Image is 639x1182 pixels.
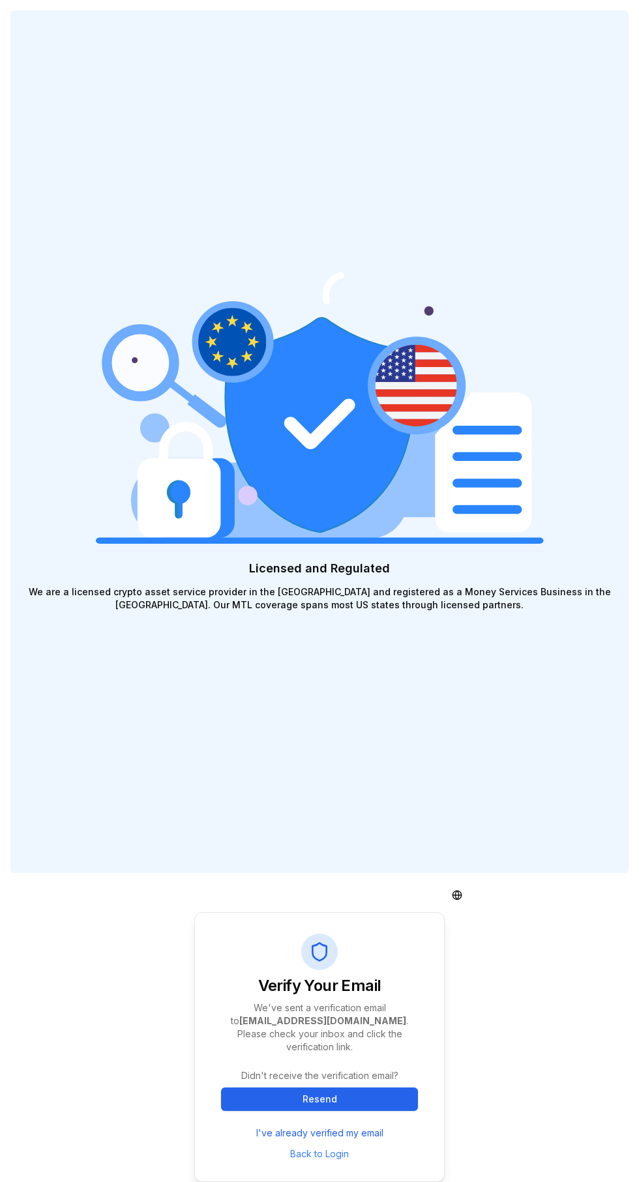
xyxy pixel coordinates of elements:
h1: Verify Your Email [258,975,381,996]
p: We've sent a verification email to . Please check your inbox and click the verification link. [221,1001,418,1054]
a: Back to Login [290,1148,349,1159]
p: Didn't receive the verification email? [221,1069,418,1082]
p: Licensed and Regulated [21,559,618,578]
a: I've already verified my email [256,1127,383,1140]
button: Resend [221,1087,418,1111]
p: We are a licensed crypto asset service provider in the [GEOGRAPHIC_DATA] and registered as a Mone... [21,585,618,612]
b: [EMAIL_ADDRESS][DOMAIN_NAME] [239,1015,406,1026]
